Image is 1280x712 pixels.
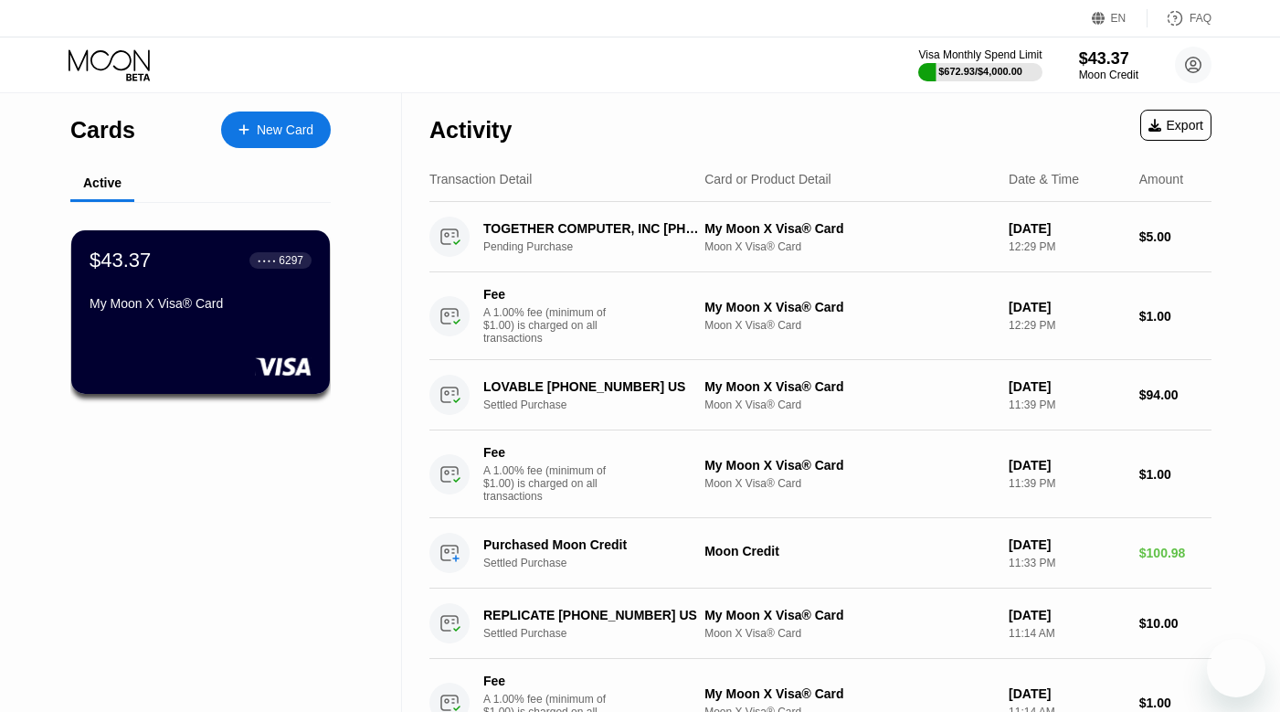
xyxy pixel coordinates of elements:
[704,458,994,473] div: My Moon X Visa® Card
[1079,49,1138,81] div: $43.37Moon Credit
[1009,686,1125,701] div: [DATE]
[704,544,994,558] div: Moon Credit
[221,112,331,148] div: New Card
[483,240,718,253] div: Pending Purchase
[483,445,611,460] div: Fee
[1139,229,1211,244] div: $5.00
[279,254,303,267] div: 6297
[938,66,1022,77] div: $672.93 / $4,000.00
[483,464,620,503] div: A 1.00% fee (minimum of $1.00) is charged on all transactions
[1207,639,1265,697] iframe: Button to launch messaging window
[1139,467,1211,482] div: $1.00
[1190,12,1211,25] div: FAQ
[257,122,313,138] div: New Card
[1092,9,1148,27] div: EN
[1111,12,1127,25] div: EN
[483,674,611,688] div: Fee
[1148,9,1211,27] div: FAQ
[483,557,718,569] div: Settled Purchase
[90,249,151,272] div: $43.37
[483,287,611,302] div: Fee
[429,430,1211,518] div: FeeA 1.00% fee (minimum of $1.00) is charged on all transactionsMy Moon X Visa® CardMoon X Visa® ...
[704,399,994,411] div: Moon X Visa® Card
[429,117,512,143] div: Activity
[1009,379,1125,394] div: [DATE]
[70,117,135,143] div: Cards
[1079,69,1138,81] div: Moon Credit
[483,608,702,622] div: REPLICATE [PHONE_NUMBER] US
[1009,458,1125,473] div: [DATE]
[83,175,122,190] div: Active
[704,477,994,490] div: Moon X Visa® Card
[258,258,276,263] div: ● ● ● ●
[1009,627,1125,640] div: 11:14 AM
[429,172,532,186] div: Transaction Detail
[1009,172,1079,186] div: Date & Time
[483,221,702,236] div: TOGETHER COMPUTER, INC [PHONE_NUMBER] US
[918,48,1042,81] div: Visa Monthly Spend Limit$672.93/$4,000.00
[1148,118,1203,133] div: Export
[429,272,1211,360] div: FeeA 1.00% fee (minimum of $1.00) is charged on all transactionsMy Moon X Visa® CardMoon X Visa® ...
[71,230,330,394] div: $43.37● ● ● ●6297My Moon X Visa® Card
[704,686,994,701] div: My Moon X Visa® Card
[1009,557,1125,569] div: 11:33 PM
[1139,696,1211,710] div: $1.00
[429,518,1211,589] div: Purchased Moon CreditSettled PurchaseMoon Credit[DATE]11:33 PM$100.98
[918,48,1042,61] div: Visa Monthly Spend Limit
[1009,319,1125,332] div: 12:29 PM
[1009,399,1125,411] div: 11:39 PM
[483,627,718,640] div: Settled Purchase
[1139,172,1183,186] div: Amount
[704,627,994,640] div: Moon X Visa® Card
[1139,616,1211,631] div: $10.00
[704,300,994,314] div: My Moon X Visa® Card
[1139,546,1211,560] div: $100.98
[483,537,702,552] div: Purchased Moon Credit
[1139,388,1211,402] div: $94.00
[704,319,994,332] div: Moon X Visa® Card
[1139,309,1211,324] div: $1.00
[1009,300,1125,314] div: [DATE]
[1009,240,1125,253] div: 12:29 PM
[483,399,718,411] div: Settled Purchase
[1140,110,1211,141] div: Export
[704,172,831,186] div: Card or Product Detail
[704,240,994,253] div: Moon X Visa® Card
[704,221,994,236] div: My Moon X Visa® Card
[429,589,1211,659] div: REPLICATE [PHONE_NUMBER] USSettled PurchaseMy Moon X Visa® CardMoon X Visa® Card[DATE]11:14 AM$10.00
[704,379,994,394] div: My Moon X Visa® Card
[90,296,312,311] div: My Moon X Visa® Card
[483,306,620,345] div: A 1.00% fee (minimum of $1.00) is charged on all transactions
[704,608,994,622] div: My Moon X Visa® Card
[429,360,1211,430] div: LOVABLE [PHONE_NUMBER] USSettled PurchaseMy Moon X Visa® CardMoon X Visa® Card[DATE]11:39 PM$94.00
[1009,608,1125,622] div: [DATE]
[483,379,702,394] div: LOVABLE [PHONE_NUMBER] US
[1079,49,1138,69] div: $43.37
[1009,537,1125,552] div: [DATE]
[1009,477,1125,490] div: 11:39 PM
[1009,221,1125,236] div: [DATE]
[429,202,1211,272] div: TOGETHER COMPUTER, INC [PHONE_NUMBER] USPending PurchaseMy Moon X Visa® CardMoon X Visa® Card[DAT...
